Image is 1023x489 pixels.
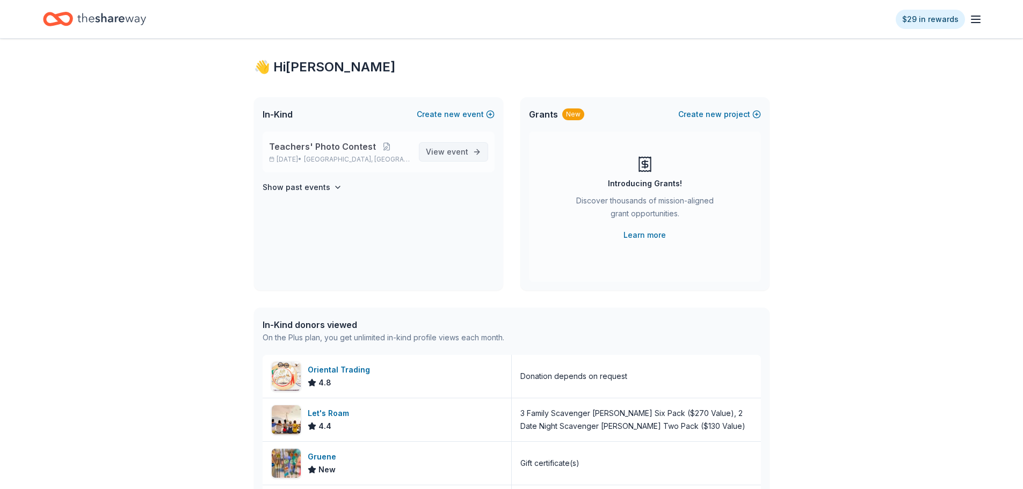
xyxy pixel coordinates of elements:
[896,10,965,29] a: $29 in rewards
[272,405,301,434] img: Image for Let's Roam
[417,108,495,121] button: Createnewevent
[263,181,342,194] button: Show past events
[706,108,722,121] span: new
[308,363,374,376] div: Oriental Trading
[269,140,376,153] span: Teachers' Photo Contest
[318,376,331,389] span: 4.8
[562,108,584,120] div: New
[308,450,340,463] div: Gruene
[263,318,504,331] div: In-Kind donors viewed
[623,229,666,242] a: Learn more
[318,420,331,433] span: 4.4
[304,155,410,164] span: [GEOGRAPHIC_DATA], [GEOGRAPHIC_DATA]
[254,59,770,76] div: 👋 Hi [PERSON_NAME]
[529,108,558,121] span: Grants
[678,108,761,121] button: Createnewproject
[608,177,682,190] div: Introducing Grants!
[43,6,146,32] a: Home
[572,194,718,224] div: Discover thousands of mission-aligned grant opportunities.
[426,145,468,158] span: View
[272,362,301,391] img: Image for Oriental Trading
[308,407,353,420] div: Let's Roam
[263,108,293,121] span: In-Kind
[520,407,752,433] div: 3 Family Scavenger [PERSON_NAME] Six Pack ($270 Value), 2 Date Night Scavenger [PERSON_NAME] Two ...
[444,108,460,121] span: new
[272,449,301,478] img: Image for Gruene
[318,463,336,476] span: New
[520,370,627,383] div: Donation depends on request
[419,142,488,162] a: View event
[520,457,579,470] div: Gift certificate(s)
[447,147,468,156] span: event
[269,155,410,164] p: [DATE] •
[263,331,504,344] div: On the Plus plan, you get unlimited in-kind profile views each month.
[263,181,330,194] h4: Show past events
